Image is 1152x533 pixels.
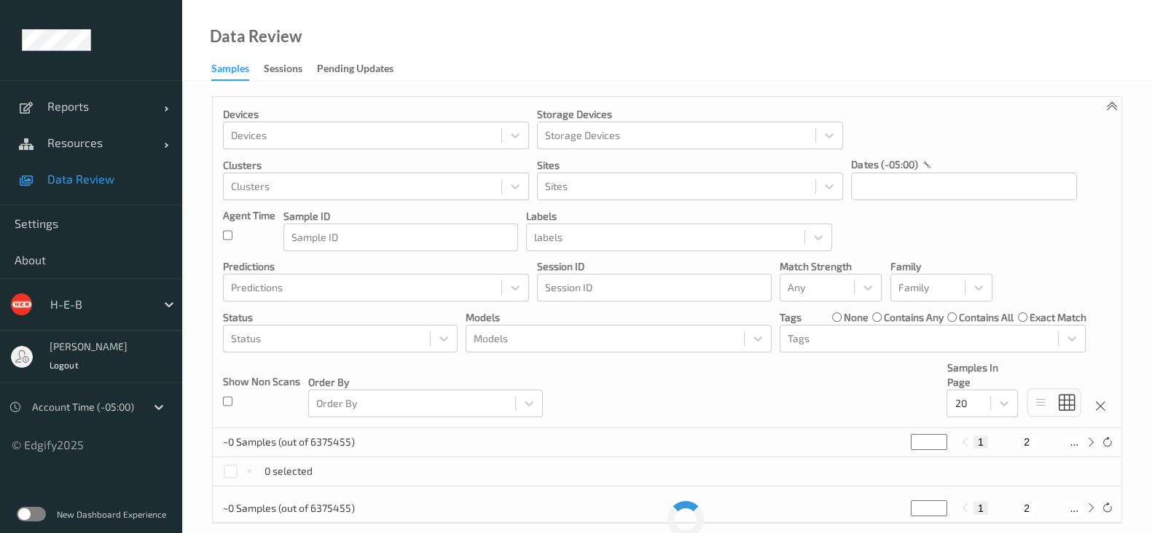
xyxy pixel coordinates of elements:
[317,61,393,79] div: Pending Updates
[890,259,992,274] p: Family
[223,158,529,173] p: Clusters
[264,61,302,79] div: Sessions
[211,61,249,81] div: Samples
[283,209,518,224] p: Sample ID
[223,107,529,122] p: Devices
[265,464,313,478] p: 0 selected
[537,107,843,122] p: Storage Devices
[223,310,458,325] p: Status
[780,310,802,325] p: Tags
[526,209,832,224] p: labels
[1065,435,1083,449] button: ...
[466,310,772,325] p: Models
[959,310,1014,325] label: contains all
[210,29,302,44] div: Data Review
[308,375,543,390] p: Order By
[223,208,275,223] p: Agent Time
[1065,502,1083,515] button: ...
[973,435,988,449] button: 1
[211,59,264,81] a: Samples
[537,259,772,274] p: Session ID
[1019,502,1034,515] button: 2
[223,501,355,516] p: ~0 Samples (out of 6375455)
[537,158,843,173] p: Sites
[780,259,882,274] p: Match Strength
[947,360,1018,390] p: Samples In Page
[223,374,300,389] p: Show Non Scans
[973,502,988,515] button: 1
[884,310,944,325] label: contains any
[851,157,917,172] p: dates (-05:00)
[317,59,408,79] a: Pending Updates
[1019,435,1034,449] button: 2
[844,310,869,325] label: none
[264,59,317,79] a: Sessions
[223,435,355,449] p: ~0 Samples (out of 6375455)
[223,259,529,274] p: Predictions
[1029,310,1086,325] label: exact match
